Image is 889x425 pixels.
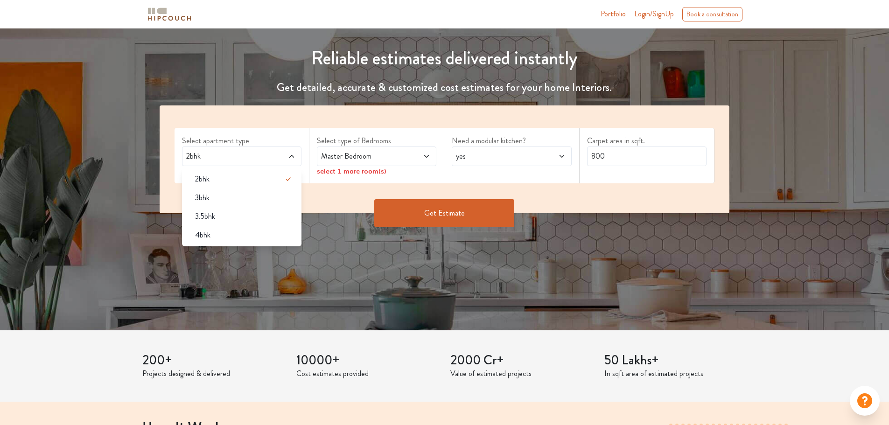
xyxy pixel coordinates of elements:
span: 4bhk [195,230,210,241]
label: Select type of Bedrooms [317,135,436,146]
span: 3.5bhk [195,211,215,222]
p: Cost estimates provided [296,368,439,379]
p: Value of estimated projects [450,368,593,379]
h3: 50 Lakhs+ [604,353,747,369]
span: 3bhk [195,192,210,203]
div: Book a consultation [682,7,742,21]
span: Login/SignUp [634,8,674,19]
label: Select apartment type [182,135,301,146]
button: Get Estimate [374,199,514,227]
h3: 200+ [142,353,285,369]
span: yes [454,151,538,162]
img: logo-horizontal.svg [146,6,193,22]
p: Projects designed & delivered [142,368,285,379]
span: 2bhk [195,174,210,185]
h4: Get detailed, accurate & customized cost estimates for your home Interiors. [154,81,735,94]
p: In sqft area of estimated projects [604,368,747,379]
h3: 2000 Cr+ [450,353,593,369]
span: Master Bedroom [319,151,403,162]
span: logo-horizontal.svg [146,4,193,25]
span: 2bhk [184,151,268,162]
div: select 1 more room(s) [317,166,436,176]
label: Carpet area in sqft. [587,135,707,146]
h3: 10000+ [296,353,439,369]
label: Need a modular kitchen? [452,135,571,146]
a: Portfolio [601,8,626,20]
h1: Reliable estimates delivered instantly [154,47,735,70]
input: Enter area sqft [587,146,707,166]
